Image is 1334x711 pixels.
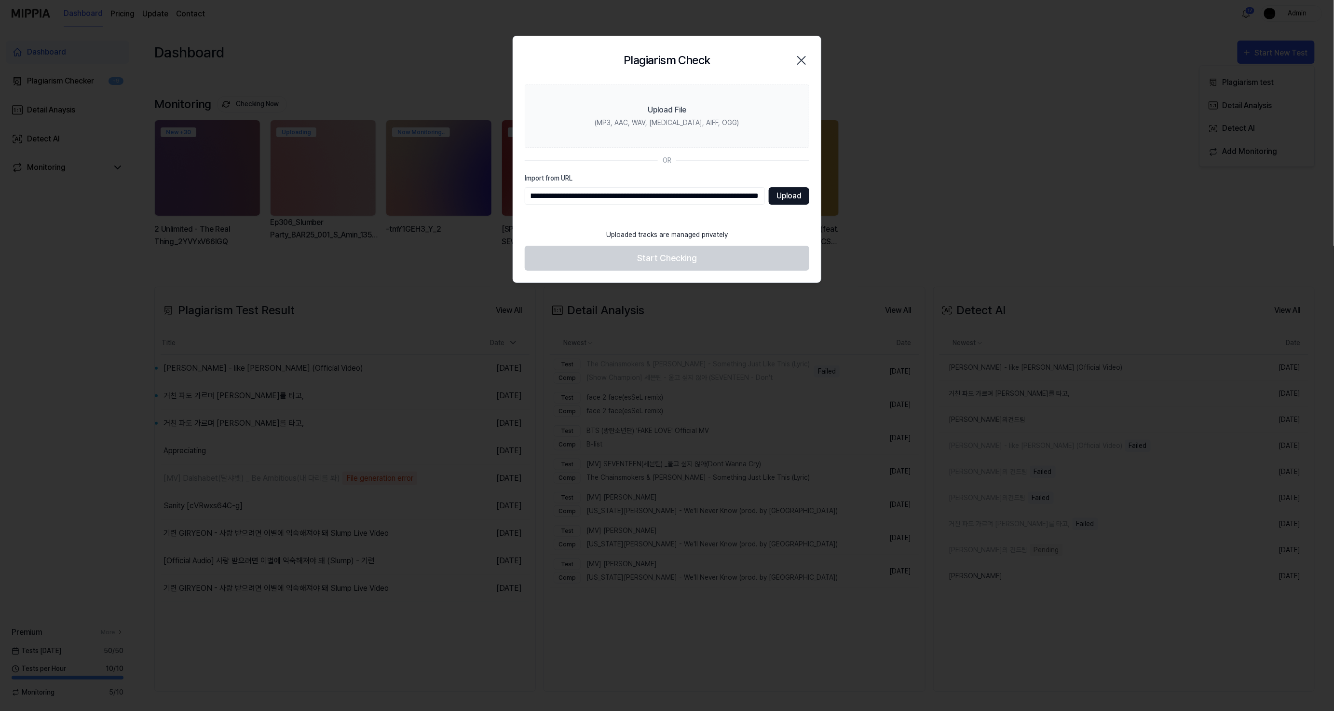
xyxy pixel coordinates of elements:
div: Uploaded tracks are managed privately [600,224,734,246]
h2: Plagiarism Check [624,52,710,69]
button: Upload [769,187,809,205]
label: Import from URL [525,173,809,183]
div: OR [663,155,671,166]
div: (MP3, AAC, WAV, [MEDICAL_DATA], AIFF, OGG) [595,118,739,128]
div: Upload File [648,104,686,116]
